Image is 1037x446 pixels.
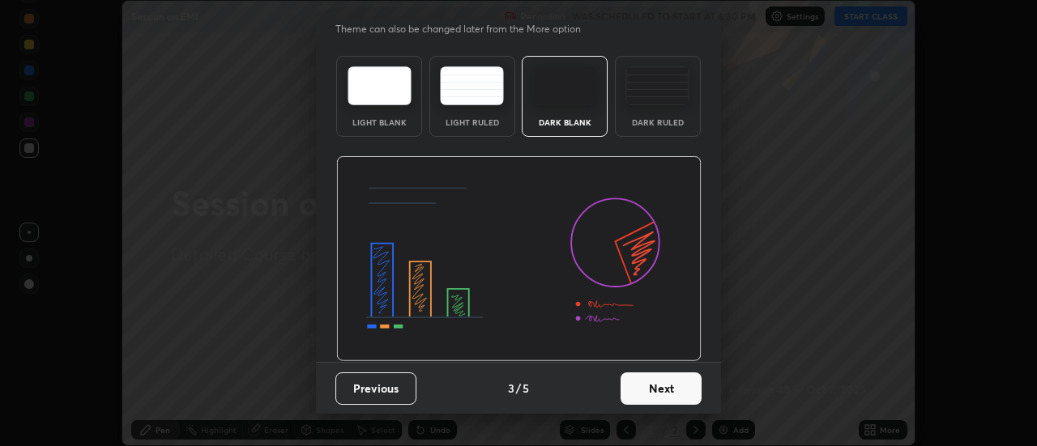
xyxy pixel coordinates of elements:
img: lightTheme.e5ed3b09.svg [348,66,412,105]
h4: 3 [508,380,514,397]
img: darkTheme.f0cc69e5.svg [533,66,597,105]
button: Previous [335,372,416,405]
div: Dark Ruled [625,118,690,126]
div: Light Blank [347,118,412,126]
h4: / [516,380,521,397]
button: Next [621,372,702,405]
div: Light Ruled [440,118,505,126]
img: lightRuledTheme.5fabf969.svg [440,66,504,105]
div: Dark Blank [532,118,597,126]
p: Theme can also be changed later from the More option [335,22,598,36]
img: darkRuledTheme.de295e13.svg [625,66,689,105]
h4: 5 [523,380,529,397]
img: darkThemeBanner.d06ce4a2.svg [336,156,702,362]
